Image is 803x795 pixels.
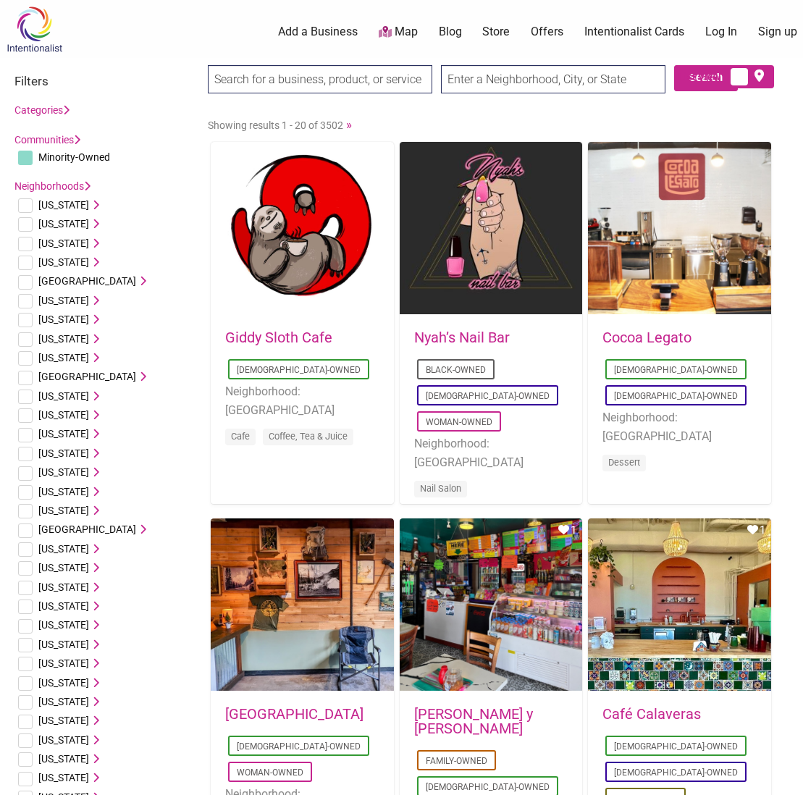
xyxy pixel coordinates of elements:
span: List View [678,70,728,85]
span: [US_STATE] [38,409,89,421]
span: [GEOGRAPHIC_DATA] [38,371,136,382]
span: [US_STATE] [38,753,89,765]
a: Categories [14,104,70,116]
h3: Filters [14,74,193,88]
span: [US_STATE] [38,734,89,746]
span: [US_STATE] [38,218,89,230]
a: Nyah’s Nail Bar [414,329,510,346]
a: Café Calaveras [602,705,701,723]
a: » [346,117,352,132]
span: [US_STATE] [38,428,89,439]
a: [DEMOGRAPHIC_DATA]-Owned [237,741,361,752]
li: Neighborhood: [GEOGRAPHIC_DATA] [414,434,568,471]
span: Showing results 1 - 20 of 3502 [208,119,343,131]
span: [US_STATE] [38,639,89,650]
a: Log In [705,24,737,40]
a: Sign up [758,24,797,40]
a: Cocoa Legato [602,329,691,346]
a: Neighborhoods [14,180,91,192]
span: [US_STATE] [38,600,89,612]
span: [US_STATE] [38,543,89,555]
span: [US_STATE] [38,256,89,268]
span: [US_STATE] [38,715,89,726]
span: Minority-Owned [38,151,110,163]
a: Woman-Owned [426,417,492,427]
a: [DEMOGRAPHIC_DATA]-Owned [426,782,550,792]
a: Add a Business [278,24,358,40]
span: [GEOGRAPHIC_DATA] [38,275,136,287]
span: [US_STATE] [38,390,89,402]
span: [US_STATE] [38,237,89,249]
span: [US_STATE] [38,562,89,573]
a: [DEMOGRAPHIC_DATA]-Owned [614,365,738,375]
a: Family-Owned [426,756,487,766]
span: [GEOGRAPHIC_DATA] [38,523,136,535]
span: [US_STATE] [38,447,89,459]
a: Cafe [231,431,250,442]
a: [DEMOGRAPHIC_DATA]-Owned [614,741,738,752]
a: Blog [439,24,462,40]
li: Neighborhood: [GEOGRAPHIC_DATA] [225,382,379,419]
a: Communities [14,134,80,146]
a: Intentionalist Cards [584,24,684,40]
a: Store [482,24,510,40]
span: [US_STATE] [38,619,89,631]
span: [US_STATE] [38,696,89,707]
a: Giddy Sloth Cafe [225,329,332,346]
span: [US_STATE] [38,505,89,516]
span: [US_STATE] [38,581,89,593]
a: Offers [531,24,563,40]
span: [US_STATE] [38,772,89,783]
span: [US_STATE] [38,314,89,325]
input: Enter a Neighborhood, City, or State [441,65,665,93]
span: [US_STATE] [38,352,89,363]
span: [US_STATE] [38,677,89,689]
span: [US_STATE] [38,486,89,497]
span: [US_STATE] [38,657,89,669]
a: Dessert [608,457,640,468]
a: [DEMOGRAPHIC_DATA]-Owned [237,365,361,375]
a: [GEOGRAPHIC_DATA] [225,705,363,723]
a: [DEMOGRAPHIC_DATA]-Owned [614,391,738,401]
span: [US_STATE] [38,333,89,345]
span: [US_STATE] [38,466,89,478]
a: Coffee, Tea & Juice [269,431,348,442]
span: [US_STATE] [38,295,89,306]
input: Search for a business, product, or service [208,65,432,93]
a: [DEMOGRAPHIC_DATA]-Owned [426,391,550,401]
a: Black-Owned [426,365,486,375]
li: Neighborhood: [GEOGRAPHIC_DATA] [602,408,757,445]
a: Nail Salon [420,483,461,494]
a: [PERSON_NAME] y [PERSON_NAME] [414,705,533,737]
a: Map [379,24,418,41]
a: [DEMOGRAPHIC_DATA]-Owned [614,767,738,778]
a: Woman-Owned [237,767,303,778]
span: [US_STATE] [38,199,89,211]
